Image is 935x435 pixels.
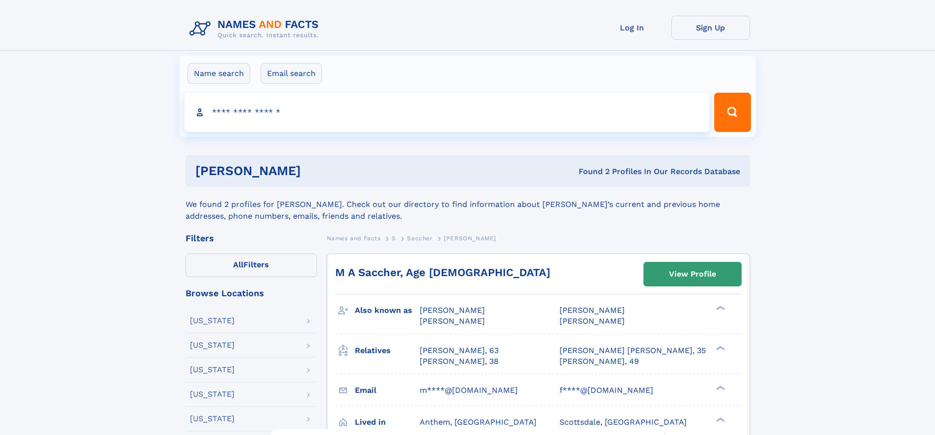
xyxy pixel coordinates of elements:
input: search input [185,93,710,132]
a: S [392,232,396,244]
div: [US_STATE] [190,341,235,349]
div: [US_STATE] [190,390,235,398]
div: [US_STATE] [190,366,235,374]
span: Anthem, [GEOGRAPHIC_DATA] [420,417,536,427]
div: View Profile [669,263,716,285]
span: Scottsdale, [GEOGRAPHIC_DATA] [560,417,687,427]
div: We found 2 profiles for [PERSON_NAME]. Check out our directory to find information about [PERSON_... [186,187,750,222]
a: Log In [593,16,671,40]
a: M A Saccher, Age [DEMOGRAPHIC_DATA] [335,266,550,279]
span: [PERSON_NAME] [420,316,485,326]
a: [PERSON_NAME], 38 [420,356,499,367]
button: Search Button [714,93,750,132]
h3: Also known as [355,302,420,319]
span: [PERSON_NAME] [560,316,625,326]
h3: Email [355,382,420,399]
label: Filters [186,254,317,277]
div: Browse Locations [186,289,317,298]
span: Saccher [407,235,432,242]
a: Sign Up [671,16,750,40]
a: Saccher [407,232,432,244]
h1: [PERSON_NAME] [195,165,440,177]
div: ❯ [714,384,725,391]
span: [PERSON_NAME] [560,306,625,315]
a: View Profile [644,262,741,286]
h3: Lived in [355,414,420,431]
span: [PERSON_NAME] [444,235,496,242]
label: Email search [261,63,322,84]
a: Names and Facts [327,232,381,244]
div: ❯ [714,416,725,423]
div: [US_STATE] [190,415,235,423]
div: Filters [186,234,317,243]
img: Logo Names and Facts [186,16,327,42]
div: ❯ [714,345,725,351]
a: [PERSON_NAME], 49 [560,356,639,367]
div: Found 2 Profiles In Our Records Database [440,166,740,177]
span: S [392,235,396,242]
span: All [233,260,243,269]
h3: Relatives [355,342,420,359]
a: [PERSON_NAME] [PERSON_NAME], 35 [560,345,706,356]
div: [US_STATE] [190,317,235,325]
a: [PERSON_NAME], 63 [420,345,499,356]
span: [PERSON_NAME] [420,306,485,315]
label: Name search [187,63,250,84]
div: ❯ [714,305,725,311]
